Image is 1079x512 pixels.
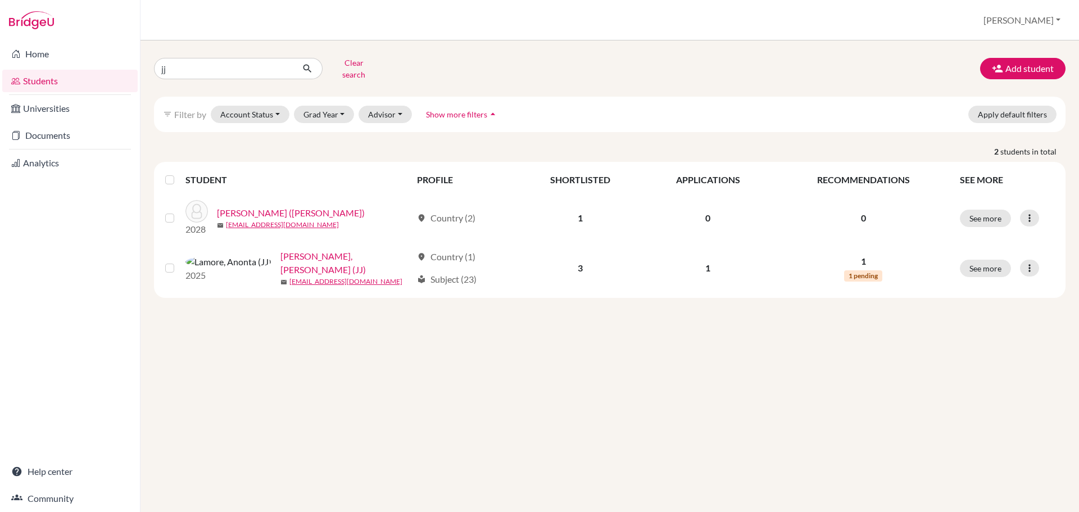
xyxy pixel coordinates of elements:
a: [PERSON_NAME] ([PERSON_NAME]) [217,206,365,220]
span: students in total [1000,146,1066,157]
td: 1 [518,193,642,243]
a: Documents [2,124,138,147]
a: Universities [2,97,138,120]
th: PROFILE [410,166,518,193]
p: 0 [781,211,946,225]
button: Advisor [359,106,412,123]
p: 2028 [185,223,208,236]
a: Help center [2,460,138,483]
button: Account Status [211,106,289,123]
span: Filter by [174,109,206,120]
a: Home [2,43,138,65]
p: 2025 [185,269,271,282]
button: Show more filtersarrow_drop_up [416,106,508,123]
th: STUDENT [185,166,410,193]
span: 1 pending [844,270,882,282]
td: 1 [642,243,773,293]
button: Apply default filters [968,106,1057,123]
div: Subject (23) [417,273,477,286]
th: SHORTLISTED [518,166,642,193]
span: Show more filters [426,110,487,119]
img: Bridge-U [9,11,54,29]
img: Chang, Chieh-Wei (JJ) [185,200,208,223]
a: [EMAIL_ADDRESS][DOMAIN_NAME] [226,220,339,230]
span: location_on [417,252,426,261]
span: mail [217,222,224,229]
th: SEE MORE [953,166,1061,193]
a: Students [2,70,138,92]
i: arrow_drop_up [487,108,498,120]
button: [PERSON_NAME] [978,10,1066,31]
i: filter_list [163,110,172,119]
button: Add student [980,58,1066,79]
div: Country (2) [417,211,475,225]
button: See more [960,260,1011,277]
span: location_on [417,214,426,223]
strong: 2 [994,146,1000,157]
span: local_library [417,275,426,284]
button: See more [960,210,1011,227]
span: mail [280,279,287,286]
th: RECOMMENDATIONS [774,166,953,193]
a: [PERSON_NAME], [PERSON_NAME] (JJ) [280,250,412,277]
td: 0 [642,193,773,243]
img: Lamore, Anonta (JJ) [185,255,271,269]
a: Community [2,487,138,510]
button: Grad Year [294,106,355,123]
a: [EMAIL_ADDRESS][DOMAIN_NAME] [289,277,402,287]
th: APPLICATIONS [642,166,773,193]
div: Country (1) [417,250,475,264]
td: 3 [518,243,642,293]
a: Analytics [2,152,138,174]
button: Clear search [323,54,385,83]
input: Find student by name... [154,58,293,79]
p: 1 [781,255,946,268]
